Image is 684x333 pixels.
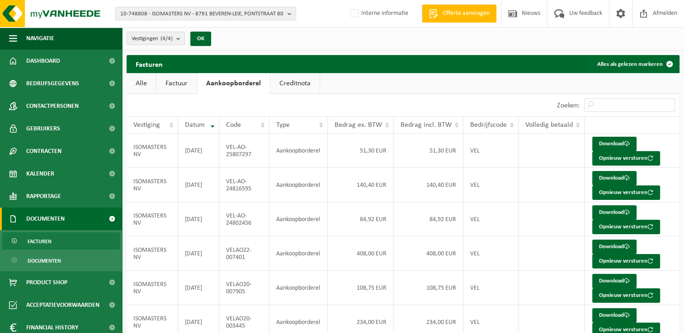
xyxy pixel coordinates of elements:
td: 84,92 EUR [328,202,394,236]
a: Download [592,205,637,220]
td: Aankoopborderel [269,168,328,202]
td: 51,30 EUR [328,134,394,168]
a: Download [592,240,637,254]
td: Aankoopborderel [269,134,328,168]
button: Opnieuw versturen [592,254,660,268]
td: [DATE] [178,271,219,305]
a: Factuur [156,73,197,94]
span: Gebruikers [26,117,60,140]
a: Creditnota [270,73,320,94]
a: Download [592,171,637,185]
td: ISOMASTERS NV [127,134,178,168]
span: Bedrag incl. BTW [401,121,452,129]
td: VEL [463,236,519,271]
button: Opnieuw versturen [592,288,660,303]
td: [DATE] [178,134,219,168]
td: [DATE] [178,236,219,271]
td: 51,30 EUR [394,134,463,168]
td: 108,75 EUR [394,271,463,305]
td: VEL-AO-25807297 [219,134,269,168]
td: VELAO22-007401 [219,236,269,271]
span: Navigatie [26,27,54,50]
button: OK [190,32,211,46]
td: ISOMASTERS NV [127,202,178,236]
td: ISOMASTERS NV [127,168,178,202]
a: Download [592,137,637,151]
span: Type [276,121,290,129]
span: Contracten [26,140,61,162]
label: Interne informatie [349,7,408,20]
a: Aankoopborderel [197,73,270,94]
td: VELAO20-007905 [219,271,269,305]
td: 108,75 EUR [328,271,394,305]
td: [DATE] [178,168,219,202]
span: Vestigingen [132,32,173,46]
td: 408,00 EUR [394,236,463,271]
button: Opnieuw versturen [592,185,660,200]
span: Acceptatievoorwaarden [26,294,99,316]
td: VEL-AO-24802456 [219,202,269,236]
td: 84,92 EUR [394,202,463,236]
span: Documenten [26,208,65,230]
span: Bedrijfscode [470,121,507,129]
span: Documenten [28,252,61,269]
span: Contactpersonen [26,95,79,117]
a: Facturen [2,232,120,250]
button: Vestigingen(4/4) [127,32,185,45]
td: VEL-AO-24816595 [219,168,269,202]
td: Aankoopborderel [269,271,328,305]
a: Download [592,274,637,288]
td: VEL [463,168,519,202]
td: ISOMASTERS NV [127,236,178,271]
td: 408,00 EUR [328,236,394,271]
td: VEL [463,271,519,305]
td: [DATE] [178,202,219,236]
span: Volledig betaald [525,121,573,129]
span: Offerte aanvragen [440,9,492,18]
span: Bedrag ex. BTW [335,121,382,129]
td: ISOMASTERS NV [127,271,178,305]
td: Aankoopborderel [269,202,328,236]
span: Vestiging [133,121,160,129]
button: 10-748808 - ISOMASTERS NV - 8791 BEVEREN-LEIE, PONTSTRAAT 80 [115,7,296,20]
a: Offerte aanvragen [422,5,496,23]
span: Bedrijfsgegevens [26,72,79,95]
button: Opnieuw versturen [592,220,660,234]
span: Code [226,121,241,129]
span: Kalender [26,162,54,185]
a: Download [592,308,637,323]
span: Datum [185,121,205,129]
a: Documenten [2,252,120,269]
td: 140,40 EUR [328,168,394,202]
td: VEL [463,134,519,168]
button: Opnieuw versturen [592,151,660,166]
span: Dashboard [26,50,60,72]
td: Aankoopborderel [269,236,328,271]
a: Alle [127,73,156,94]
span: Facturen [28,233,52,250]
span: Rapportage [26,185,61,208]
td: 140,40 EUR [394,168,463,202]
span: Product Shop [26,271,67,294]
count: (4/4) [160,36,173,42]
label: Zoeken: [557,102,580,109]
button: Alles als gelezen markeren [590,55,679,73]
h2: Facturen [127,55,172,73]
td: VEL [463,202,519,236]
span: 10-748808 - ISOMASTERS NV - 8791 BEVEREN-LEIE, PONTSTRAAT 80 [120,7,284,21]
